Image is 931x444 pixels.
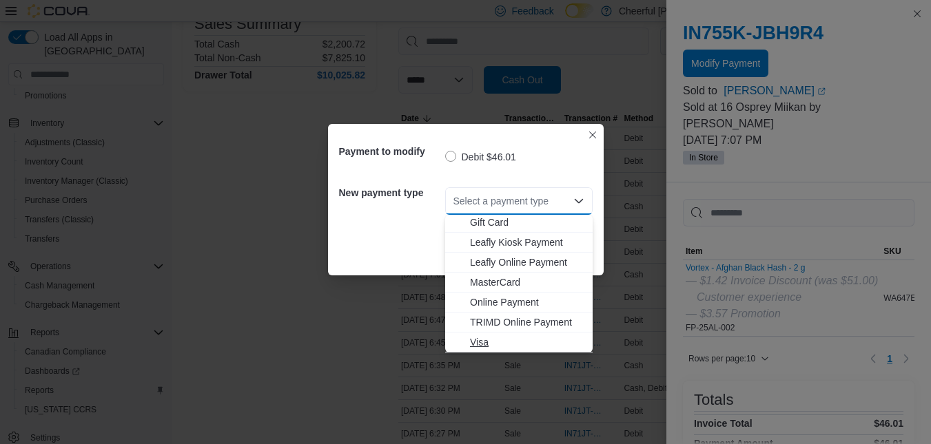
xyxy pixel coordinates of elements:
button: Leafly Kiosk Payment [445,233,593,253]
span: Visa [470,335,584,349]
button: TRIMD Online Payment [445,313,593,332]
h5: Payment to modify [339,138,442,165]
button: Close list of options [573,195,584,207]
span: Online Payment [470,295,584,309]
button: Leafly Online Payment [445,253,593,273]
span: Leafly Kiosk Payment [470,235,584,249]
span: TRIMD Online Payment [470,315,584,329]
span: MasterCard [470,275,584,289]
button: Gift Card [445,213,593,233]
span: Leafly Online Payment [470,255,584,269]
button: Closes this modal window [584,127,601,143]
div: Choose from the following options [445,133,593,352]
span: Gift Card [470,215,584,229]
button: Online Payment [445,293,593,313]
h5: New payment type [339,179,442,207]
button: MasterCard [445,273,593,293]
label: Debit $46.01 [445,149,516,165]
input: Accessible screen reader label [453,193,455,209]
button: Visa [445,332,593,352]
